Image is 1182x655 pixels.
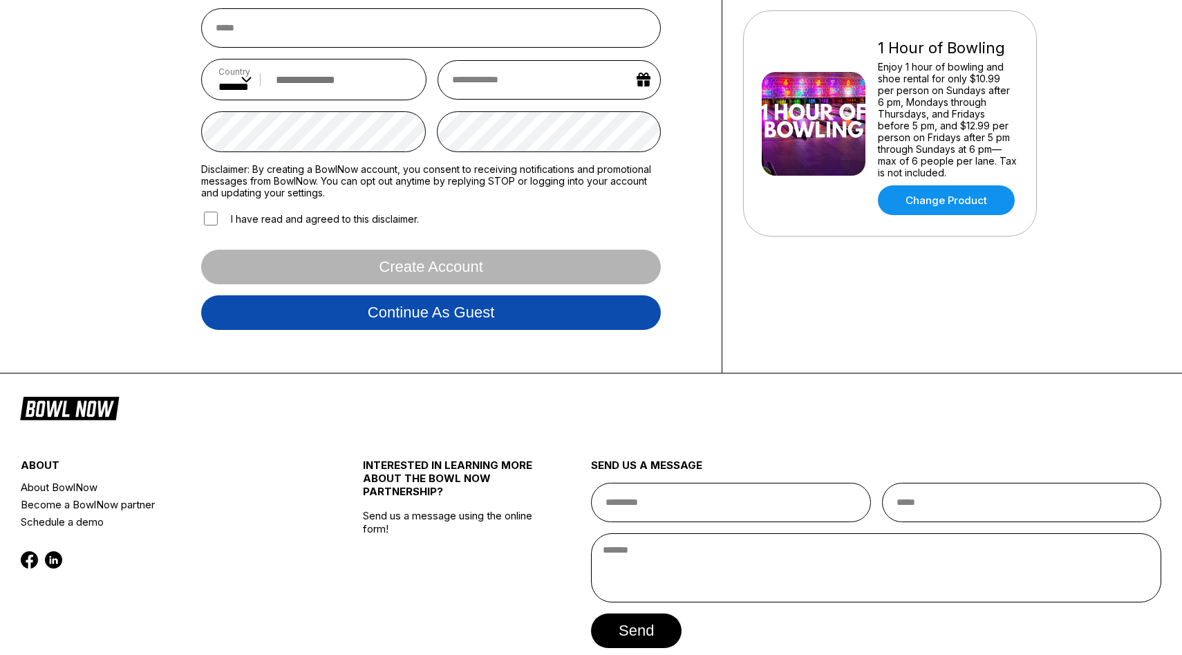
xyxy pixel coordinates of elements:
a: Change Product [878,185,1015,215]
div: INTERESTED IN LEARNING MORE ABOUT THE BOWL NOW PARTNERSHIP? [363,459,534,509]
div: about [21,459,306,479]
button: Continue as guest [201,295,661,330]
a: About BowlNow [21,479,306,496]
img: 1 Hour of Bowling [762,72,865,176]
button: send [591,614,682,648]
div: 1 Hour of Bowling [878,39,1018,57]
label: Country [218,66,252,77]
input: I have read and agreed to this disclaimer. [204,212,218,225]
div: send us a message [591,459,1161,483]
div: Enjoy 1 hour of bowling and shoe rental for only $10.99 per person on Sundays after 6 pm, Mondays... [878,61,1018,178]
label: Disclaimer: By creating a BowlNow account, you consent to receiving notifications and promotional... [201,163,661,199]
a: Become a BowlNow partner [21,496,306,513]
a: Schedule a demo [21,513,306,531]
label: I have read and agreed to this disclaimer. [201,210,419,228]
